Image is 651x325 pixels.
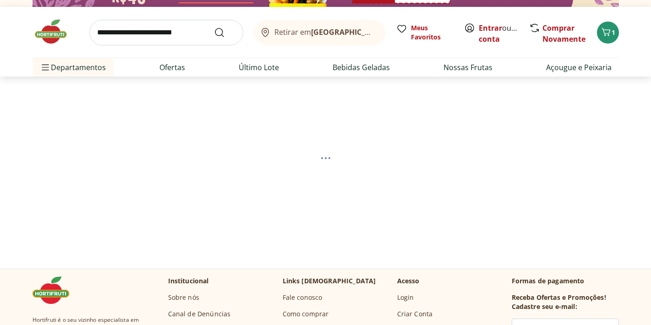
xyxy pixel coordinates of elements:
p: Links [DEMOGRAPHIC_DATA] [283,276,376,286]
h3: Cadastre seu e-mail: [512,302,577,311]
a: Criar conta [479,23,529,44]
a: Sobre nós [168,293,199,302]
a: Meus Favoritos [396,23,453,42]
a: Fale conosco [283,293,323,302]
img: Hortifruti [33,18,78,45]
a: Açougue e Peixaria [546,62,612,73]
a: Comprar Novamente [542,23,585,44]
button: Menu [40,56,51,78]
button: Retirar em[GEOGRAPHIC_DATA]/[GEOGRAPHIC_DATA] [254,20,385,45]
a: Bebidas Geladas [333,62,390,73]
a: Nossas Frutas [443,62,492,73]
p: Acesso [397,276,420,286]
a: Criar Conta [397,309,433,319]
span: ou [479,22,520,44]
b: [GEOGRAPHIC_DATA]/[GEOGRAPHIC_DATA] [311,27,465,37]
a: Login [397,293,414,302]
h3: Receba Ofertas e Promoções! [512,293,606,302]
a: Último Lote [239,62,279,73]
span: Departamentos [40,56,106,78]
button: Submit Search [214,27,236,38]
p: Formas de pagamento [512,276,619,286]
p: Institucional [168,276,209,286]
a: Canal de Denúncias [168,309,231,319]
a: Como comprar [283,309,329,319]
input: search [89,20,243,45]
a: Ofertas [159,62,185,73]
img: Hortifruti [33,276,78,304]
button: Carrinho [597,22,619,44]
a: Entrar [479,23,502,33]
span: Meus Favoritos [411,23,453,42]
span: Retirar em [274,28,376,36]
span: 1 [612,28,615,37]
